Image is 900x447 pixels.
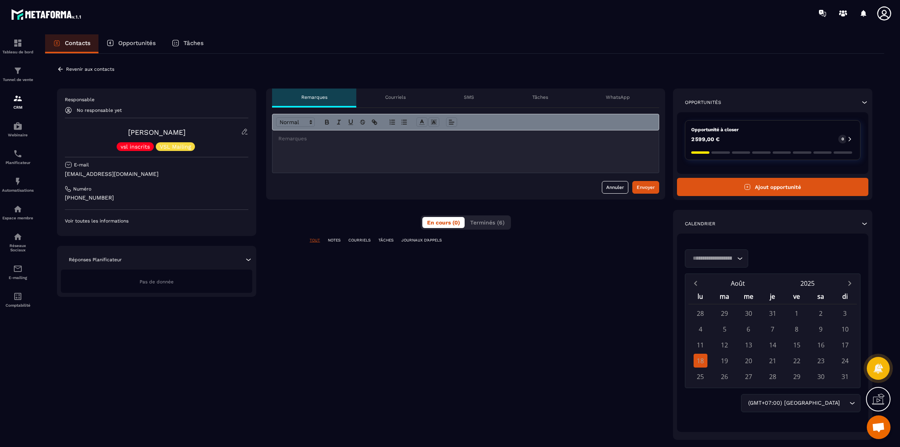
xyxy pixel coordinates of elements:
button: En cours (0) [422,217,465,228]
div: 15 [790,338,804,352]
div: 17 [838,338,852,352]
p: Courriels [385,94,406,100]
div: 18 [694,354,707,368]
a: Opportunités [98,34,164,53]
div: 31 [838,370,852,383]
div: 24 [838,354,852,368]
a: [PERSON_NAME] [128,128,185,136]
div: lu [688,290,713,304]
a: automationsautomationsWebinaire [2,115,34,143]
div: 10 [838,322,852,336]
p: Numéro [73,186,91,192]
p: [PHONE_NUMBER] [65,194,248,202]
p: JOURNAUX D'APPELS [401,238,442,243]
p: Planificateur [2,160,34,165]
img: formation [13,66,23,75]
a: Contacts [45,34,98,53]
p: No responsable yet [77,108,122,113]
a: formationformationTableau de bord [2,32,34,60]
p: 2 599,00 € [691,136,720,142]
p: Comptabilité [2,303,34,307]
div: 30 [741,306,755,320]
p: Tâches [183,40,204,47]
button: Terminés (6) [465,217,509,228]
div: 3 [838,306,852,320]
div: 26 [718,370,732,383]
span: En cours (0) [427,219,460,226]
div: 28 [694,306,707,320]
button: Next month [842,278,857,289]
p: Espace membre [2,216,34,220]
div: 21 [766,354,779,368]
div: 28 [766,370,779,383]
button: Open months overlay [703,276,773,290]
img: email [13,264,23,273]
p: Revenir aux contacts [66,66,114,72]
p: Réponses Planificateur [69,257,122,263]
div: Calendar days [688,306,857,383]
div: 6 [741,322,755,336]
div: 29 [790,370,804,383]
div: 19 [718,354,732,368]
img: social-network [13,232,23,241]
p: Responsable [65,96,248,103]
p: Webinaire [2,133,34,137]
span: (GMT+07:00) [GEOGRAPHIC_DATA] [746,399,841,407]
p: Opportunité à closer [691,126,854,133]
div: 20 [741,354,755,368]
a: social-networksocial-networkRéseaux Sociaux [2,226,34,258]
div: 29 [718,306,732,320]
div: 23 [814,354,828,368]
img: accountant [13,292,23,301]
input: Search for option [841,399,847,407]
a: formationformationCRM [2,88,34,115]
img: formation [13,94,23,103]
a: accountantaccountantComptabilité [2,286,34,313]
p: [EMAIL_ADDRESS][DOMAIN_NAME] [65,170,248,178]
button: Previous month [688,278,703,289]
div: di [833,290,857,304]
div: 5 [718,322,732,336]
div: 16 [814,338,828,352]
p: CRM [2,105,34,109]
a: formationformationTunnel de vente [2,60,34,88]
p: Automatisations [2,188,34,192]
p: Contacts [65,40,91,47]
div: 2 [814,306,828,320]
div: Envoyer [637,183,655,191]
a: Tâches [164,34,212,53]
p: E-mail [74,162,89,168]
div: ve [785,290,809,304]
p: 0 [841,136,844,142]
p: Opportunités [685,99,721,106]
img: automations [13,121,23,131]
p: Tâches [532,94,548,100]
a: automationsautomationsEspace membre [2,198,34,226]
div: me [737,290,761,304]
div: 9 [814,322,828,336]
img: scheduler [13,149,23,158]
div: 4 [694,322,707,336]
div: 13 [741,338,755,352]
p: Remarques [301,94,327,100]
p: COURRIELS [348,238,371,243]
div: Search for option [685,249,748,268]
a: schedulerschedulerPlanificateur [2,143,34,171]
button: Open years overlay [773,276,842,290]
div: 14 [766,338,779,352]
span: Pas de donnée [140,279,174,285]
div: Search for option [741,394,860,412]
p: NOTES [328,238,340,243]
p: TÂCHES [378,238,393,243]
div: 8 [790,322,804,336]
div: Calendar wrapper [688,290,857,383]
a: emailemailE-mailing [2,258,34,286]
p: Opportunités [118,40,156,47]
a: automationsautomationsAutomatisations [2,171,34,198]
div: ma [713,290,737,304]
img: automations [13,177,23,186]
div: 11 [694,338,707,352]
div: 12 [718,338,732,352]
img: automations [13,204,23,214]
div: 25 [694,370,707,383]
